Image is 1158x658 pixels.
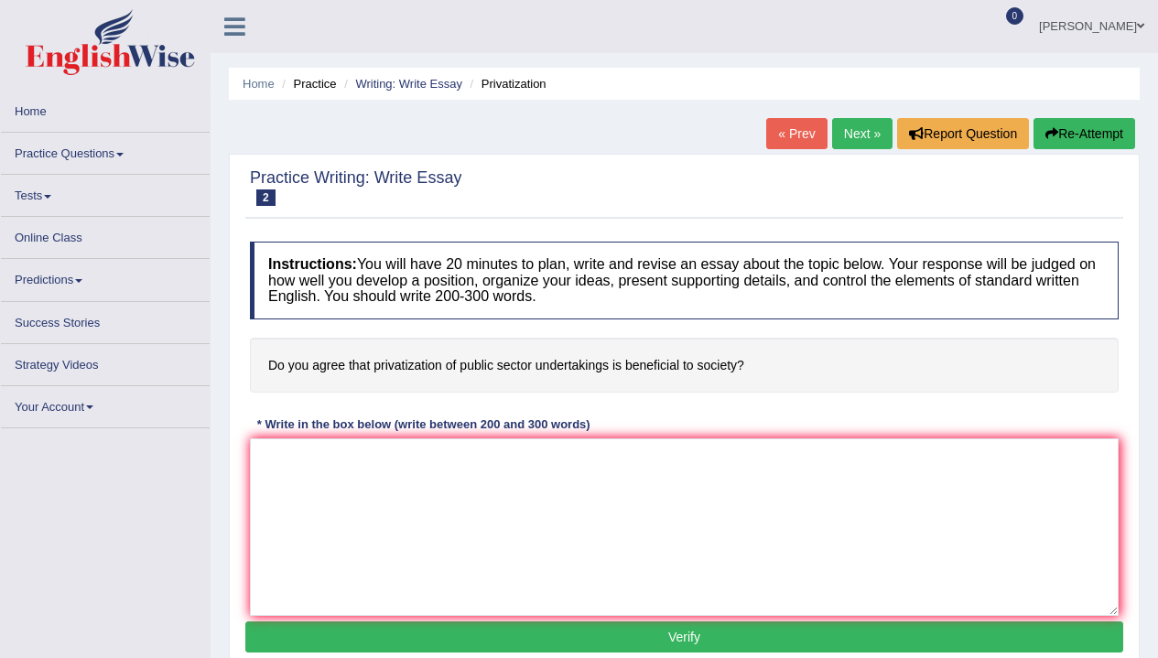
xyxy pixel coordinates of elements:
[1006,7,1024,25] span: 0
[250,169,461,206] h2: Practice Writing: Write Essay
[1,133,210,168] a: Practice Questions
[1034,118,1135,149] button: Re-Attempt
[1,175,210,210] a: Tests
[832,118,893,149] a: Next »
[268,256,357,272] b: Instructions:
[1,344,210,380] a: Strategy Videos
[1,91,210,126] a: Home
[250,338,1119,394] h4: Do you agree that privatization of public sector undertakings is beneficial to society?
[897,118,1029,149] button: Report Question
[245,621,1123,653] button: Verify
[256,189,276,206] span: 2
[243,77,275,91] a: Home
[277,75,336,92] li: Practice
[250,242,1119,319] h4: You will have 20 minutes to plan, write and revise an essay about the topic below. Your response ...
[766,118,827,149] a: « Prev
[1,386,210,422] a: Your Account
[1,302,210,338] a: Success Stories
[355,77,462,91] a: Writing: Write Essay
[250,415,597,433] div: * Write in the box below (write between 200 and 300 words)
[1,259,210,295] a: Predictions
[466,75,547,92] li: Privatization
[1,217,210,253] a: Online Class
